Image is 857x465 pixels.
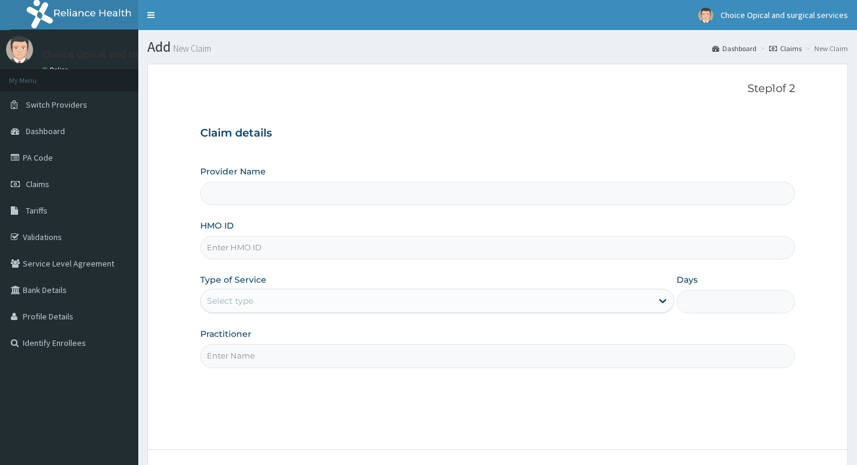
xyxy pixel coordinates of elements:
[677,274,698,286] label: Days
[200,127,795,140] h3: Claim details
[42,66,71,74] a: Online
[200,344,795,368] input: Enter Name
[803,43,848,54] li: New Claim
[6,36,33,63] img: User Image
[171,44,211,53] small: New Claim
[200,328,251,340] label: Practitioner
[42,49,205,60] p: Choice Opical and surgical services
[200,165,266,177] label: Provider Name
[147,39,848,55] h1: Add
[26,205,48,216] span: Tariffs
[769,43,802,54] a: Claims
[26,179,49,189] span: Claims
[26,99,87,110] span: Switch Providers
[200,82,795,96] p: Step 1 of 2
[200,220,234,232] label: HMO ID
[200,236,795,259] input: Enter HMO ID
[698,8,713,23] img: User Image
[712,43,757,54] a: Dashboard
[720,10,848,20] span: Choice Opical and surgical services
[26,126,65,137] span: Dashboard
[200,274,266,286] label: Type of Service
[207,295,253,307] div: Select type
